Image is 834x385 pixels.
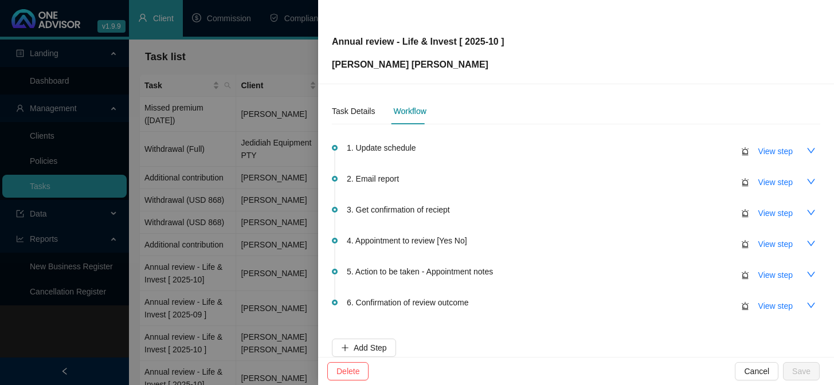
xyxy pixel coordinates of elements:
span: View step [758,207,793,219]
span: alert [741,178,749,186]
span: Delete [336,365,359,378]
span: down [806,301,816,310]
span: down [806,146,816,155]
span: View step [758,300,793,312]
span: alert [741,240,749,248]
button: View step [749,266,802,284]
span: down [806,208,816,217]
span: alert [741,271,749,279]
button: Add Step [332,339,396,357]
span: alert [741,209,749,217]
span: 5. Action to be taken - Appointment notes [347,265,493,278]
span: plus [341,344,349,352]
span: 2. Email report [347,172,399,185]
span: 1. Update schedule [347,142,416,154]
button: Save [783,362,820,380]
span: View step [758,145,793,158]
p: Annual review - Life & Invest [ 2025-10 ] [332,35,504,49]
p: [PERSON_NAME] [PERSON_NAME] [332,58,504,72]
span: 4. Appointment to review [Yes No] [347,234,467,247]
button: View step [749,173,802,191]
span: alert [741,302,749,310]
span: Add Step [354,341,387,354]
div: Workflow [393,105,426,117]
span: down [806,270,816,279]
span: View step [758,238,793,250]
span: 3. Get confirmation of reciept [347,203,450,216]
span: down [806,177,816,186]
button: View step [749,204,802,222]
span: Cancel [744,365,769,378]
span: View step [758,269,793,281]
span: 6. Confirmation of review outcome [347,296,468,309]
span: View step [758,176,793,188]
button: Delete [327,362,369,380]
button: View step [749,297,802,315]
div: Task Details [332,105,375,117]
span: down [806,239,816,248]
button: View step [749,235,802,253]
button: View step [749,142,802,160]
span: alert [741,147,749,155]
button: Cancel [735,362,778,380]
